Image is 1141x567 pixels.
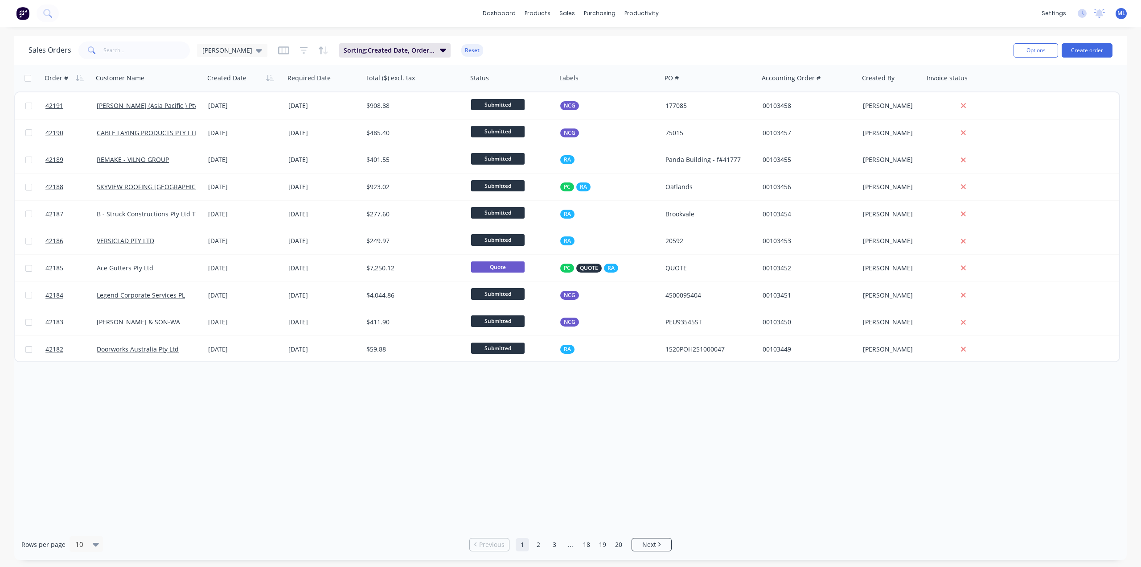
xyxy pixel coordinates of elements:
div: PO # [665,74,679,83]
div: [DATE] [288,101,359,110]
div: $4,044.86 [366,291,459,300]
span: NCG [564,291,575,300]
a: Page 1 is your current page [516,538,529,551]
div: [PERSON_NAME] [863,210,918,219]
div: productivity [620,7,663,20]
span: Submitted [471,153,525,164]
div: 75015 [665,128,751,137]
span: Submitted [471,234,525,245]
span: 42190 [45,128,63,137]
span: RA [564,210,571,219]
div: Total ($) excl. tax [365,74,415,83]
div: Required Date [287,74,331,83]
button: NCG [560,128,579,137]
div: [DATE] [208,264,281,273]
button: Reset [461,44,483,57]
a: 42182 [45,336,97,363]
span: Sorting: Created Date, Order # [344,46,435,55]
span: Submitted [471,99,525,110]
div: [DATE] [208,318,281,327]
span: ML [1117,9,1125,17]
span: [PERSON_NAME] [202,46,252,55]
span: Next [642,540,656,549]
span: QUOTE [580,264,598,273]
span: 42186 [45,236,63,245]
a: 42184 [45,282,97,309]
div: 00103458 [763,101,851,110]
div: [DATE] [208,210,281,219]
button: Create order [1062,43,1112,58]
a: 42183 [45,309,97,335]
button: Options [1014,43,1058,58]
span: 42185 [45,264,63,273]
a: Jump forward [564,538,577,551]
button: PCRA [560,182,591,191]
div: Created By [862,74,895,83]
div: 1520POH251000047 [665,345,751,354]
div: 00103450 [763,318,851,327]
div: $485.40 [366,128,459,137]
div: $401.55 [366,155,459,164]
input: Search... [103,41,190,59]
span: Submitted [471,207,525,218]
div: 00103453 [763,236,851,245]
div: $923.02 [366,182,459,191]
div: [PERSON_NAME] [863,155,918,164]
div: [PERSON_NAME] [863,345,918,354]
span: RA [607,264,615,273]
a: CABLE LAYING PRODUCTS PTY LTD [97,128,199,137]
button: NCG [560,101,579,110]
a: [PERSON_NAME] & SON-WA [97,318,180,326]
span: Submitted [471,180,525,191]
span: 42191 [45,101,63,110]
span: 42182 [45,345,63,354]
span: NCG [564,318,575,327]
a: dashboard [478,7,520,20]
span: Submitted [471,126,525,137]
div: [DATE] [208,236,281,245]
div: Brookvale [665,210,751,219]
button: Sorting:Created Date, Order # [339,43,451,58]
div: 00103451 [763,291,851,300]
span: 42189 [45,155,63,164]
div: [DATE] [288,128,359,137]
div: [DATE] [208,345,281,354]
span: RA [580,182,587,191]
button: PCQUOTERA [560,264,618,273]
span: PC [564,264,570,273]
div: Panda Building - f#41777 [665,155,751,164]
button: RA [560,155,575,164]
span: NCG [564,101,575,110]
div: Labels [559,74,579,83]
div: 00103456 [763,182,851,191]
span: 42188 [45,182,63,191]
a: Page 18 [580,538,593,551]
a: 42190 [45,120,97,146]
div: 20592 [665,236,751,245]
div: [DATE] [208,291,281,300]
div: [DATE] [208,128,281,137]
button: RA [560,236,575,245]
a: 42185 [45,255,97,281]
span: Quote [471,261,525,273]
a: 42191 [45,92,97,119]
div: $7,250.12 [366,264,459,273]
div: 00103455 [763,155,851,164]
div: [PERSON_NAME] [863,128,918,137]
div: $411.90 [366,318,459,327]
div: [DATE] [208,155,281,164]
a: 42186 [45,228,97,254]
a: Doorworks Australia Pty Ltd [97,345,179,353]
div: QUOTE [665,264,751,273]
span: RA [564,236,571,245]
div: [PERSON_NAME] [863,318,918,327]
div: [PERSON_NAME] [863,264,918,273]
div: $908.88 [366,101,459,110]
a: Ace Gutters Pty Ltd [97,264,153,272]
div: $59.88 [366,345,459,354]
span: RA [564,155,571,164]
div: settings [1037,7,1071,20]
button: RA [560,210,575,219]
a: SKYVIEW ROOFING [GEOGRAPHIC_DATA] P/L [97,182,226,191]
div: 00103449 [763,345,851,354]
